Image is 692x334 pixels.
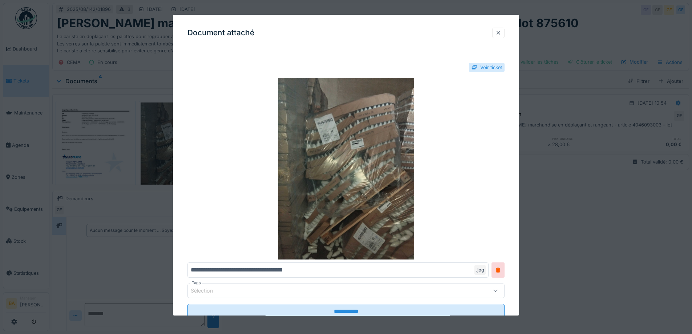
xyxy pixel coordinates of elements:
[191,287,223,295] div: Sélection
[187,28,254,37] h3: Document attaché
[480,64,502,71] div: Voir ticket
[474,265,486,275] div: .jpg
[190,280,202,286] label: Tags
[187,78,505,260] img: af978be9-5d79-45ab-8c90-72901e0c366b-casse%20verrerie%20-%204046093003%20-%2012-08-25%20%281%29.jpg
